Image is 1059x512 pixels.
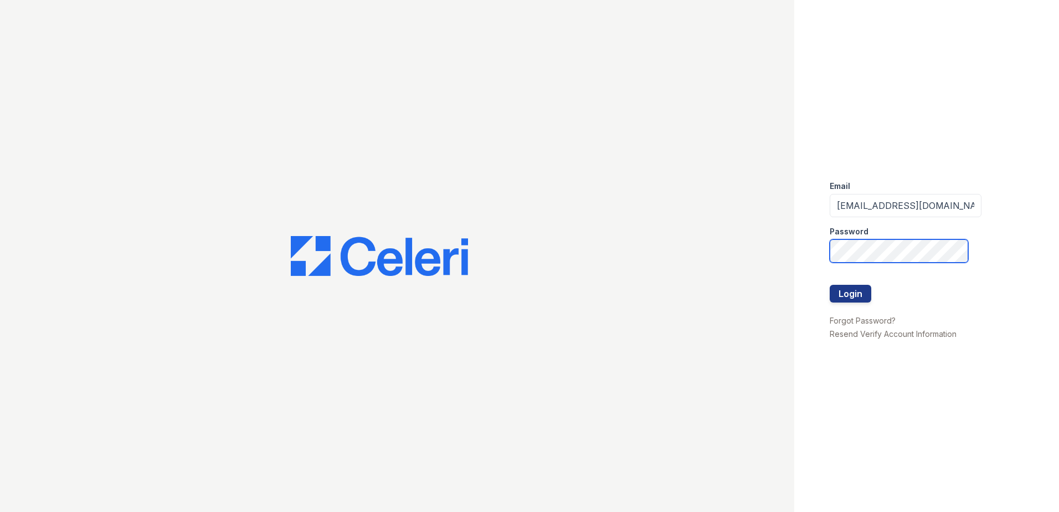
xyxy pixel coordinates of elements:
[830,329,957,339] a: Resend Verify Account Information
[830,316,896,325] a: Forgot Password?
[830,285,871,303] button: Login
[830,181,850,192] label: Email
[291,236,468,276] img: CE_Logo_Blue-a8612792a0a2168367f1c8372b55b34899dd931a85d93a1a3d3e32e68fde9ad4.png
[830,226,868,237] label: Password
